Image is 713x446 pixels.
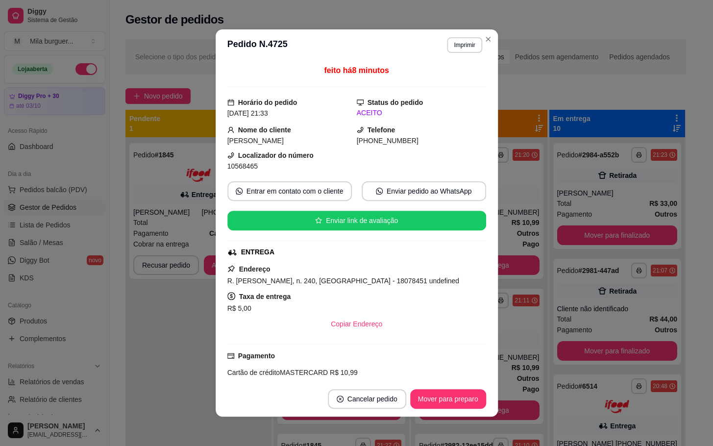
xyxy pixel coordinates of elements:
button: starEnviar link de avaliação [227,211,486,230]
button: Mover para preparo [410,389,486,409]
strong: Localizador do número [238,151,313,159]
span: [DATE] 21:33 [227,109,268,117]
span: 10568465 [227,162,257,170]
button: Copiar Endereço [323,314,390,334]
strong: Pagamento [238,352,274,360]
span: R$ 5,00 [227,304,251,312]
button: whats-appEnviar pedido ao WhatsApp [362,181,486,201]
button: whats-appEntrar em contato com o cliente [227,181,351,201]
span: close-circle [337,396,344,402]
span: R$ 10,99 [328,369,358,376]
span: user [227,126,234,133]
span: credit-card [227,352,234,359]
span: dollar [227,292,235,300]
span: Cartão de crédito MASTERCARD [227,369,327,376]
span: pushpin [227,265,235,273]
span: star [315,217,322,224]
strong: Nome do cliente [238,126,291,134]
button: Close [480,31,496,47]
strong: Telefone [368,126,395,134]
h3: Pedido N. 4725 [227,37,287,53]
span: calendar [227,99,234,106]
span: whats-app [236,188,243,195]
button: Imprimir [447,37,482,53]
span: R. [PERSON_NAME], n. 240, [GEOGRAPHIC_DATA] - 18078451 undefined [227,277,459,285]
strong: Endereço [239,265,270,273]
span: desktop [357,99,364,106]
strong: Status do pedido [368,99,423,106]
span: whats-app [376,188,383,195]
button: close-circleCancelar pedido [328,389,406,409]
strong: Taxa de entrega [239,293,291,300]
strong: Horário do pedido [238,99,297,106]
div: ENTREGA [241,247,274,257]
div: ACEITO [357,108,486,118]
span: feito há 8 minutos [324,66,389,74]
span: phone [227,152,234,159]
span: phone [357,126,364,133]
span: [PHONE_NUMBER] [357,137,418,145]
span: [PERSON_NAME] [227,137,283,145]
